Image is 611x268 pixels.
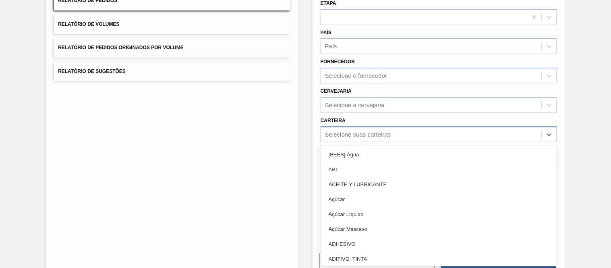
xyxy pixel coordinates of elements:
div: [BEES] Água [321,147,557,162]
div: Açúcar Mascavo [321,222,557,237]
div: ACEITE Y LUBRICANTE [321,177,557,192]
div: Açúcar Líquido [321,207,557,222]
label: Carteira [321,118,346,123]
button: Relatório de Pedidos Originados por Volume [54,38,290,58]
div: Selecione a cervejaria [325,102,385,108]
div: Selecione suas carteiras [325,131,391,138]
div: ADITIVO, TINTA [321,251,557,266]
div: País [325,43,337,50]
div: ADHESIVO [321,237,557,251]
div: Açúcar [321,192,557,207]
label: Cervejaria [321,88,352,94]
span: Relatório de Pedidos Originados por Volume [58,45,184,50]
label: Etapa [321,0,336,6]
span: Relatório de Sugestões [58,69,126,74]
button: Relatório de Sugestões [54,62,290,81]
div: ABI [321,162,557,177]
div: Selecione o fornecedor [325,73,387,79]
label: Fornecedor [321,59,355,64]
span: Relatório de Volumes [58,21,119,27]
label: País [321,30,331,35]
button: Relatório de Volumes [54,15,290,34]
